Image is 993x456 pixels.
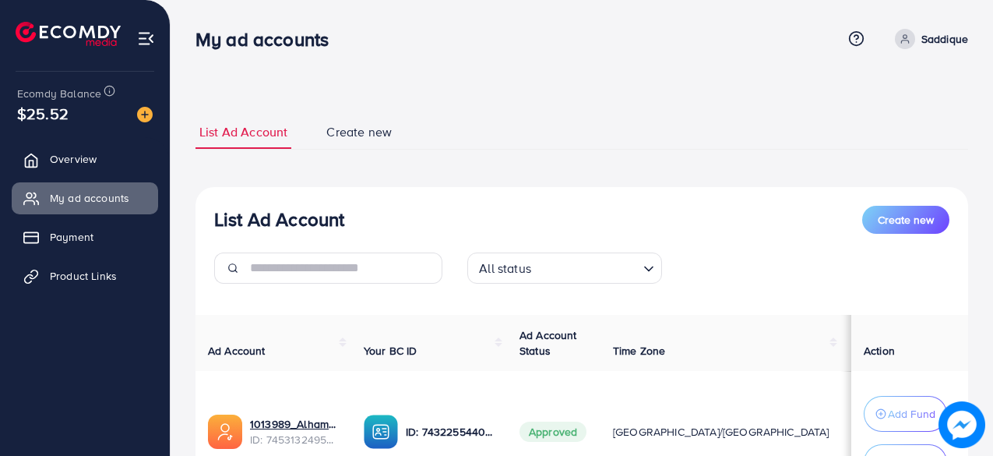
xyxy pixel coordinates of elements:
[12,221,158,253] a: Payment
[864,396,947,432] button: Add Fund
[889,29,968,49] a: Saddique
[613,343,665,359] span: Time Zone
[17,102,69,125] span: $25.52
[214,208,344,231] h3: List Ad Account
[406,422,495,441] p: ID: 7432255440681041937
[938,401,985,448] img: image
[50,268,117,284] span: Product Links
[536,254,637,280] input: Search for option
[250,416,339,448] div: <span class='underline'>1013989_Alhamdulillah_1735317642286</span></br>7453132495568388113
[250,432,339,447] span: ID: 7453132495568388113
[17,86,101,101] span: Ecomdy Balance
[16,22,121,46] img: logo
[326,123,392,141] span: Create new
[864,343,895,359] span: Action
[137,30,155,48] img: menu
[12,260,158,292] a: Product Links
[12,143,158,175] a: Overview
[208,415,242,449] img: ic-ads-acc.e4c84228.svg
[613,424,829,440] span: [GEOGRAPHIC_DATA]/[GEOGRAPHIC_DATA]
[195,28,341,51] h3: My ad accounts
[476,257,534,280] span: All status
[12,182,158,214] a: My ad accounts
[862,206,949,234] button: Create new
[50,190,129,206] span: My ad accounts
[199,123,287,141] span: List Ad Account
[878,212,934,228] span: Create new
[50,151,97,167] span: Overview
[519,327,577,359] span: Ad Account Status
[888,405,935,423] p: Add Fund
[921,30,968,48] p: Saddique
[250,416,339,432] a: 1013989_Alhamdulillah_1735317642286
[137,107,153,122] img: image
[519,422,586,442] span: Approved
[364,415,398,449] img: ic-ba-acc.ded83a64.svg
[364,343,417,359] span: Your BC ID
[467,253,662,284] div: Search for option
[208,343,266,359] span: Ad Account
[50,229,93,245] span: Payment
